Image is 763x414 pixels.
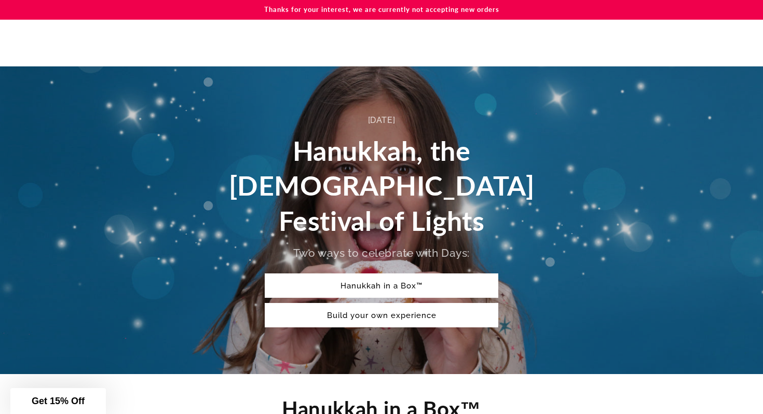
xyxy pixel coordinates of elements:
[293,246,470,259] span: Two ways to celebrate with Days:
[223,113,540,128] div: [DATE]
[32,396,85,406] span: Get 15% Off
[10,388,106,414] div: Get 15% Off
[265,273,498,298] a: Hanukkah in a Box™
[229,134,535,237] span: Hanukkah, the [DEMOGRAPHIC_DATA] Festival of Lights
[265,303,498,327] a: Build your own experience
